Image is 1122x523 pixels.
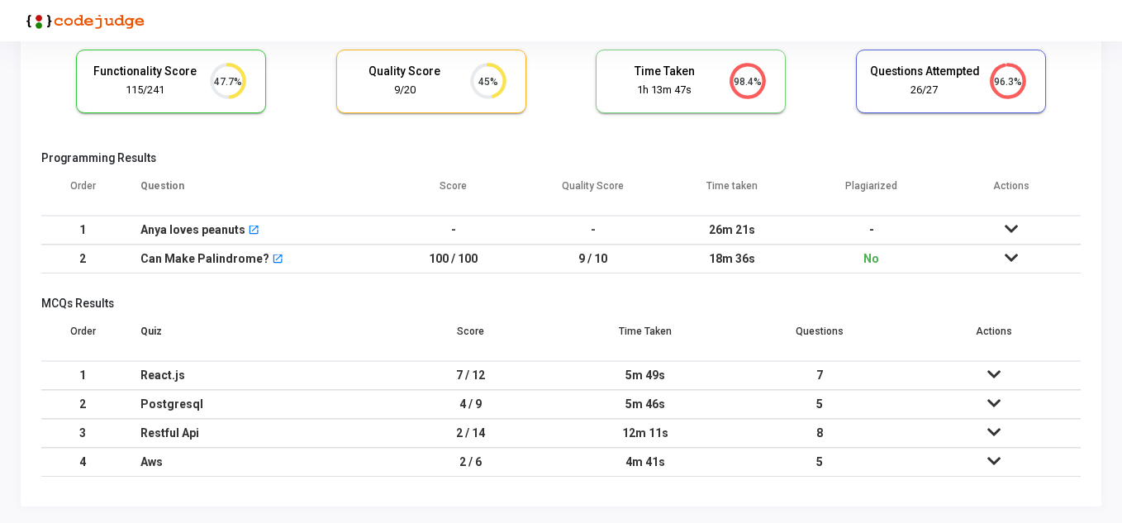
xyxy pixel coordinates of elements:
td: 7 [732,361,906,390]
td: 26m 21s [663,216,802,245]
th: Time Taken [558,315,732,361]
th: Order [41,315,124,361]
td: 18m 36s [663,245,802,273]
div: 1h 13m 47s [609,83,720,98]
div: Can Make Palindrome? [140,245,269,273]
div: 4m 41s [574,449,716,476]
h5: Programming Results [41,151,1081,165]
td: 3 [41,419,124,448]
td: 2 [41,390,124,419]
td: 2 / 6 [384,448,559,477]
th: Score [384,169,524,216]
th: Score [384,315,559,361]
h5: Quality Score [349,64,460,78]
span: No [863,252,879,265]
th: Actions [941,169,1081,216]
th: Quiz [124,315,384,361]
div: 115/241 [89,83,200,98]
mat-icon: open_in_new [248,226,259,237]
div: Restful Api [140,420,368,447]
td: 2 / 14 [384,419,559,448]
th: Question [124,169,384,216]
div: React.js [140,362,368,389]
mat-icon: open_in_new [272,254,283,266]
img: logo [21,4,145,37]
td: 9 / 10 [523,245,663,273]
td: - [384,216,524,245]
td: 1 [41,361,124,390]
td: 4 [41,448,124,477]
th: Order [41,169,124,216]
h5: Questions Attempted [869,64,980,78]
td: 4 / 9 [384,390,559,419]
td: - [523,216,663,245]
div: Aws [140,449,368,476]
h5: MCQs Results [41,297,1081,311]
h5: Functionality Score [89,64,200,78]
td: 5 [732,448,906,477]
th: Actions [906,315,1081,361]
div: 9/20 [349,83,460,98]
th: Questions [732,315,906,361]
td: 2 [41,245,124,273]
div: Postgresql [140,391,368,418]
div: 5m 49s [574,362,716,389]
td: 5 [732,390,906,419]
td: 7 / 12 [384,361,559,390]
span: - [869,223,874,236]
div: Anya loves peanuts [140,216,245,244]
td: 100 / 100 [384,245,524,273]
th: Time taken [663,169,802,216]
div: 12m 11s [574,420,716,447]
div: 26/27 [869,83,980,98]
td: 1 [41,216,124,245]
th: Plagiarized [802,169,942,216]
th: Quality Score [523,169,663,216]
td: 8 [732,419,906,448]
h5: Time Taken [609,64,720,78]
div: 5m 46s [574,391,716,418]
